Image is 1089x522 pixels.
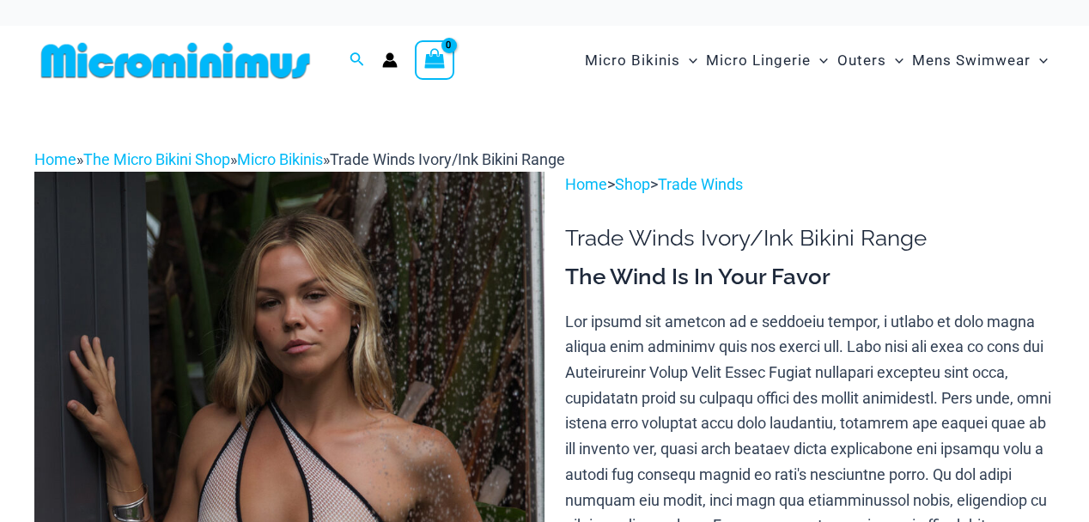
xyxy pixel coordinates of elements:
a: Search icon link [350,50,365,71]
span: Micro Bikinis [585,39,680,82]
span: Menu Toggle [1031,39,1048,82]
span: Micro Lingerie [706,39,811,82]
a: Home [565,175,607,193]
a: The Micro Bikini Shop [83,150,230,168]
h1: Trade Winds Ivory/Ink Bikini Range [565,225,1055,252]
a: Micro LingerieMenu ToggleMenu Toggle [702,34,832,87]
a: Trade Winds [658,175,743,193]
span: » » » [34,150,565,168]
a: View Shopping Cart, empty [415,40,454,80]
p: > > [565,172,1055,197]
nav: Site Navigation [578,32,1055,89]
img: MM SHOP LOGO FLAT [34,41,317,80]
a: Mens SwimwearMenu ToggleMenu Toggle [908,34,1052,87]
a: Account icon link [382,52,398,68]
a: OutersMenu ToggleMenu Toggle [833,34,908,87]
span: Menu Toggle [886,39,903,82]
a: Home [34,150,76,168]
span: Menu Toggle [811,39,828,82]
a: Shop [615,175,650,193]
span: Trade Winds Ivory/Ink Bikini Range [330,150,565,168]
h3: The Wind Is In Your Favor [565,263,1055,292]
a: Micro Bikinis [237,150,323,168]
span: Mens Swimwear [912,39,1031,82]
span: Menu Toggle [680,39,697,82]
a: Micro BikinisMenu ToggleMenu Toggle [581,34,702,87]
span: Outers [837,39,886,82]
